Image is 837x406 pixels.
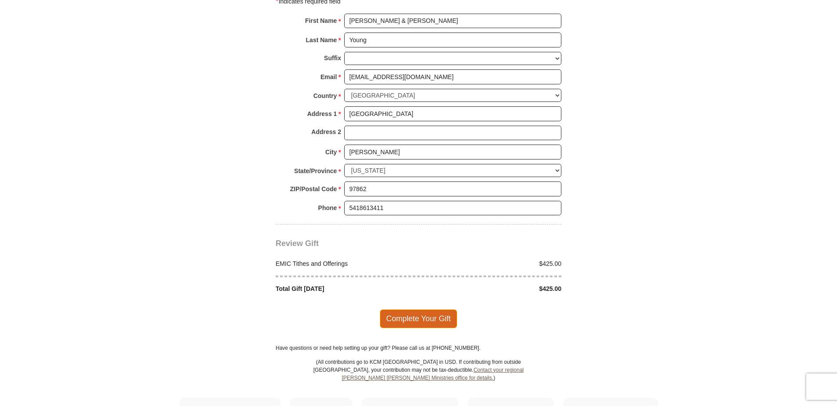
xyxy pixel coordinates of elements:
strong: First Name [305,14,337,27]
div: $425.00 [418,259,566,268]
strong: Phone [318,202,337,214]
strong: ZIP/Postal Code [290,183,337,195]
strong: Suffix [324,52,341,64]
div: Total Gift [DATE] [271,284,419,294]
div: EMIC Tithes and Offerings [271,259,419,268]
strong: State/Province [294,165,337,177]
strong: Address 2 [311,126,341,138]
strong: Country [313,90,337,102]
strong: City [325,146,337,158]
p: Have questions or need help setting up your gift? Please call us at [PHONE_NUMBER]. [276,344,561,352]
a: Contact your regional [PERSON_NAME] [PERSON_NAME] Ministries office for details. [342,367,524,381]
strong: Address 1 [307,108,337,120]
div: $425.00 [418,284,566,294]
strong: Email [320,71,337,83]
p: (All contributions go to KCM [GEOGRAPHIC_DATA] in USD. If contributing from outside [GEOGRAPHIC_D... [313,358,524,398]
span: Review Gift [276,239,319,248]
strong: Last Name [306,34,337,46]
span: Complete Your Gift [380,309,458,328]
